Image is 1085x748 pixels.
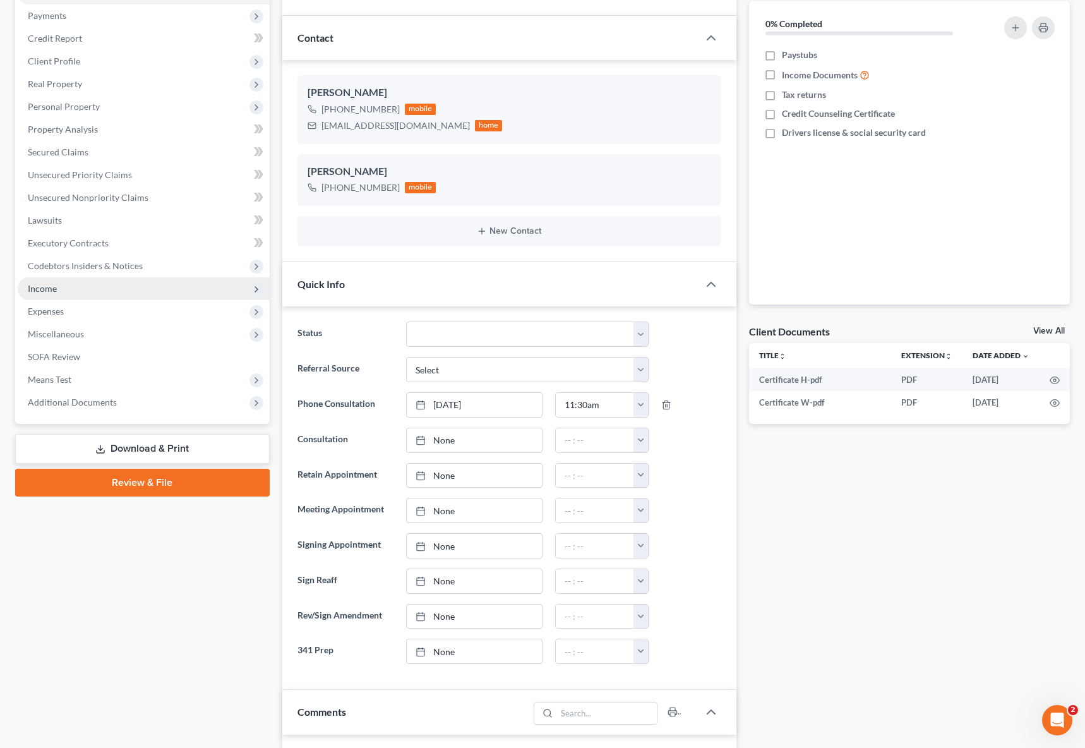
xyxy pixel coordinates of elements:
[1068,705,1078,715] span: 2
[901,351,952,360] a: Extensionunfold_more
[291,428,400,453] label: Consultation
[556,464,634,488] input: -- : --
[308,226,711,236] button: New Contact
[407,428,541,452] a: None
[18,164,270,186] a: Unsecured Priority Claims
[291,569,400,594] label: Sign Reaff
[28,351,80,362] span: SOFA Review
[556,498,634,522] input: -- : --
[321,119,470,132] div: [EMAIL_ADDRESS][DOMAIN_NAME]
[291,639,400,664] label: 341 Prep
[782,49,817,61] span: Paystubs
[297,32,333,44] span: Contact
[962,368,1040,391] td: [DATE]
[15,434,270,464] a: Download & Print
[1042,705,1072,735] iframe: Intercom live chat
[28,329,84,339] span: Miscellaneous
[407,639,541,663] a: None
[891,391,962,414] td: PDF
[28,33,82,44] span: Credit Report
[28,169,132,180] span: Unsecured Priority Claims
[28,283,57,294] span: Income
[28,306,64,317] span: Expenses
[28,78,82,89] span: Real Property
[782,88,826,101] span: Tax returns
[18,209,270,232] a: Lawsuits
[18,141,270,164] a: Secured Claims
[28,124,98,135] span: Property Analysis
[28,238,109,248] span: Executory Contracts
[407,498,541,522] a: None
[291,357,400,382] label: Referral Source
[291,498,400,523] label: Meeting Appointment
[765,18,822,29] strong: 0% Completed
[407,605,541,629] a: None
[28,10,66,21] span: Payments
[556,534,634,558] input: -- : --
[291,322,400,347] label: Status
[556,569,634,593] input: -- : --
[297,278,345,290] span: Quick Info
[891,368,962,391] td: PDF
[321,103,400,116] div: [PHONE_NUMBER]
[962,391,1040,414] td: [DATE]
[321,181,400,194] div: [PHONE_NUMBER]
[308,164,711,179] div: [PERSON_NAME]
[297,706,346,718] span: Comments
[407,569,541,593] a: None
[779,353,786,360] i: unfold_more
[1022,353,1029,360] i: expand_more
[28,397,117,407] span: Additional Documents
[405,104,436,115] div: mobile
[18,186,270,209] a: Unsecured Nonpriority Claims
[782,107,895,120] span: Credit Counseling Certificate
[28,192,148,203] span: Unsecured Nonpriority Claims
[308,85,711,100] div: [PERSON_NAME]
[28,147,88,157] span: Secured Claims
[28,101,100,112] span: Personal Property
[556,605,634,629] input: -- : --
[18,232,270,255] a: Executory Contracts
[749,368,891,391] td: Certificate H-pdf
[749,391,891,414] td: Certificate W-pdf
[782,69,858,81] span: Income Documents
[28,56,80,66] span: Client Profile
[18,27,270,50] a: Credit Report
[749,325,830,338] div: Client Documents
[407,464,541,488] a: None
[556,639,634,663] input: -- : --
[18,346,270,368] a: SOFA Review
[945,353,952,360] i: unfold_more
[405,182,436,193] div: mobile
[291,533,400,558] label: Signing Appointment
[475,120,503,131] div: home
[291,392,400,418] label: Phone Consultation
[556,703,657,724] input: Search...
[407,534,541,558] a: None
[1033,327,1065,335] a: View All
[15,469,270,497] a: Review & File
[973,351,1029,360] a: Date Added expand_more
[556,428,634,452] input: -- : --
[291,604,400,629] label: Rev/Sign Amendment
[291,463,400,488] label: Retain Appointment
[759,351,786,360] a: Titleunfold_more
[28,260,143,271] span: Codebtors Insiders & Notices
[28,374,71,385] span: Means Test
[28,215,62,226] span: Lawsuits
[782,126,926,139] span: Drivers license & social security card
[407,393,541,417] a: [DATE]
[18,118,270,141] a: Property Analysis
[556,393,634,417] input: -- : --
